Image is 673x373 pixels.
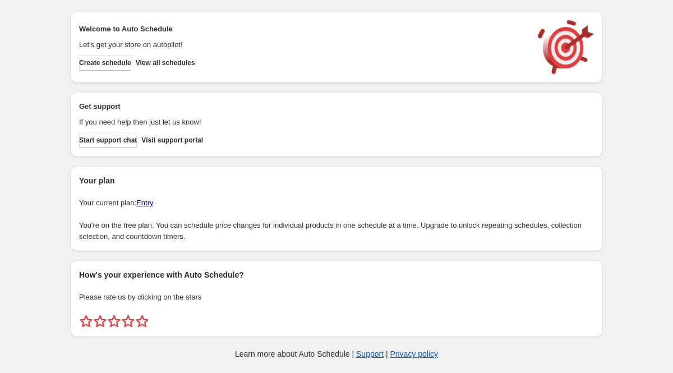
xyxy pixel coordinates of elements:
span: View all schedules [136,58,195,67]
p: Learn more about Auto Schedule | | [235,348,438,360]
h2: How's your experience with Auto Schedule? [79,269,594,280]
p: If you need help then just let us know! [79,117,527,128]
span: Visit support portal [141,136,203,145]
p: You're on the free plan. You can schedule price changes for individual products in one schedule a... [79,220,594,242]
a: Support [356,349,384,358]
h2: Get support [79,101,527,112]
button: Create schedule [79,55,131,71]
span: Create schedule [79,58,131,67]
span: Start support chat [79,136,137,145]
h2: Welcome to Auto Schedule [79,24,527,35]
button: View all schedules [136,55,195,71]
p: Let's get your store on autopilot! [79,39,527,50]
h2: Your plan [79,175,594,186]
a: Privacy policy [390,349,439,358]
a: Entry [136,199,153,207]
p: Your current plan: [79,197,594,209]
a: Start support chat [79,132,137,148]
p: Please rate us by clicking on the stars [79,292,594,303]
a: Visit support portal [141,132,203,148]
